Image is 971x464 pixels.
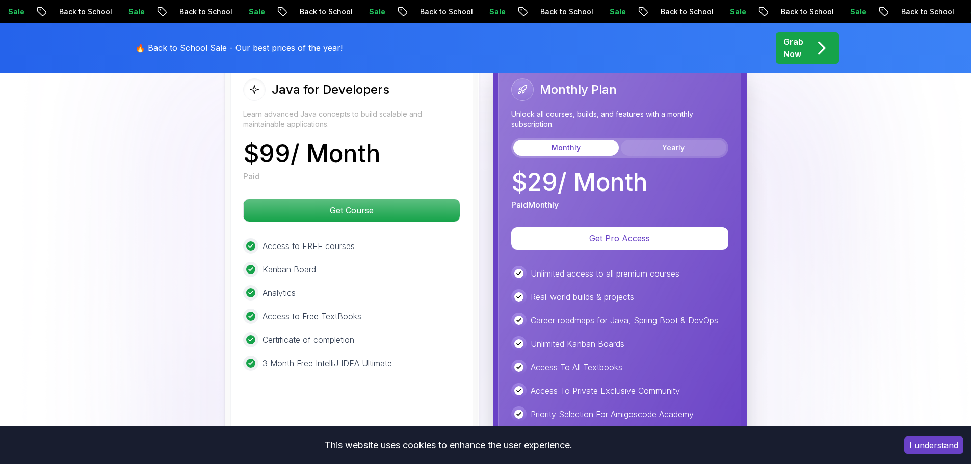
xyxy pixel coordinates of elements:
[478,7,511,17] p: Sale
[904,436,963,454] button: Accept cookies
[243,142,380,166] p: $ 99 / Month
[243,205,460,215] a: Get Course
[243,199,460,222] button: Get Course
[135,42,343,54] p: 🔥 Back to School Sale - Our best prices of the year!
[839,7,872,17] p: Sale
[531,291,634,303] p: Real-world builds & projects
[511,227,728,250] button: Get Pro Access
[529,7,598,17] p: Back to School
[263,263,316,276] p: Kanban Board
[409,7,478,17] p: Back to School
[890,7,959,17] p: Back to School
[117,7,150,17] p: Sale
[649,7,719,17] p: Back to School
[719,7,751,17] p: Sale
[531,338,624,350] p: Unlimited Kanban Boards
[263,310,361,322] p: Access to Free TextBooks
[540,81,617,98] h2: Monthly Plan
[770,7,839,17] p: Back to School
[168,7,238,17] p: Back to School
[621,140,726,156] button: Yearly
[288,7,358,17] p: Back to School
[244,199,460,222] p: Get Course
[511,199,559,211] p: Paid Monthly
[263,357,392,369] p: 3 Month Free IntelliJ IDEA Ultimate
[243,109,460,129] p: Learn advanced Java concepts to build scalable and maintainable applications.
[272,81,389,98] h2: Java for Developers
[263,287,296,299] p: Analytics
[263,334,354,346] p: Certificate of completion
[598,7,631,17] p: Sale
[263,240,355,252] p: Access to FREE courses
[531,314,718,326] p: Career roadmaps for Java, Spring Boot & DevOps
[531,385,680,397] p: Access To Private Exclusive Community
[531,361,622,373] p: Access To All Textbooks
[358,7,390,17] p: Sale
[48,7,117,17] p: Back to School
[783,36,803,60] p: Grab Now
[243,170,260,182] p: Paid
[511,233,728,243] a: Get Pro Access
[8,434,889,456] div: This website uses cookies to enhance the user experience.
[531,267,679,280] p: Unlimited access to all premium courses
[511,109,728,129] p: Unlock all courses, builds, and features with a monthly subscription.
[511,170,647,195] p: $ 29 / Month
[238,7,270,17] p: Sale
[513,140,619,156] button: Monthly
[531,408,694,420] p: Priority Selection For Amigoscode Academy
